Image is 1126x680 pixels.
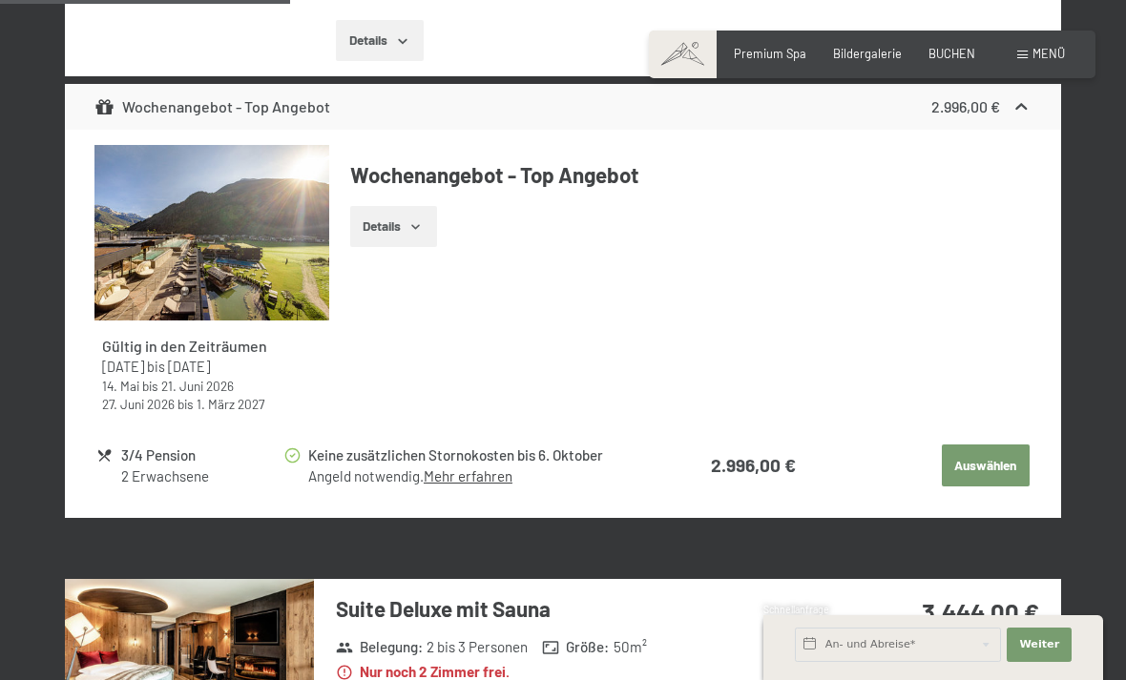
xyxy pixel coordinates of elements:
[424,467,512,484] a: Mehr erfahren
[614,637,647,657] span: 50 m²
[168,359,210,375] time: 12.04.2026
[542,637,609,657] strong: Größe :
[833,46,902,61] a: Bildergalerie
[65,84,1061,130] div: Wochenangebot - Top Angebot2.996,00 €
[102,396,175,412] time: 27.06.2026
[350,206,437,248] button: Details
[94,95,330,118] div: Wochenangebot - Top Angebot
[102,337,267,355] strong: Gültig in den Zeiträumen
[931,97,1000,115] strong: 2.996,00 €
[1019,637,1059,652] span: Weiter
[336,637,423,657] strong: Belegung :
[121,444,282,466] div: 3/4 Pension
[121,466,282,486] div: 2 Erwachsene
[763,604,829,615] span: Schnellanfrage
[102,377,323,395] div: bis
[102,358,323,377] div: bis
[1032,46,1065,61] span: Menü
[102,378,139,394] time: 14.05.2026
[336,594,837,624] h3: Suite Deluxe mit Sauna
[308,444,655,466] div: Keine zusätzlichen Stornokosten bis 6. Oktober
[102,395,323,413] div: bis
[336,20,423,62] button: Details
[942,444,1030,486] button: Auswählen
[427,637,528,657] span: 2 bis 3 Personen
[711,454,796,476] strong: 2.996,00 €
[350,160,1032,190] h4: Wochenangebot - Top Angebot
[308,466,655,486] div: Angeld notwendig.
[161,378,234,394] time: 21.06.2026
[1007,628,1072,662] button: Weiter
[94,145,328,320] img: mss_renderimg.php
[102,359,144,375] time: 21.09.2025
[197,396,264,412] time: 01.03.2027
[922,596,1039,626] strong: 3.444,00 €
[928,46,975,61] a: BUCHEN
[734,46,806,61] a: Premium Spa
